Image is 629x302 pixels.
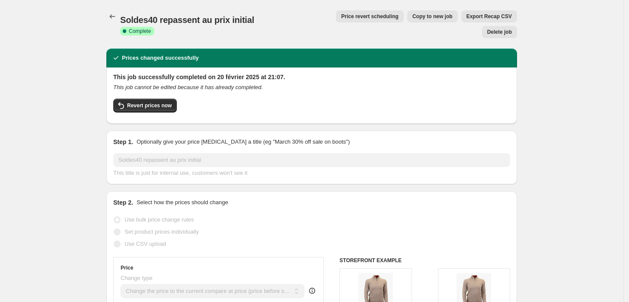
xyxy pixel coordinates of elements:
[125,216,194,223] span: Use bulk price change rules
[113,84,263,90] i: This job cannot be edited because it has already completed.
[339,257,510,264] h6: STOREFRONT EXAMPLE
[137,198,228,207] p: Select how the prices should change
[113,73,510,81] h2: This job successfully completed on 20 février 2025 at 21:07.
[113,138,133,146] h2: Step 1.
[113,153,510,167] input: 30% off holiday sale
[121,264,133,271] h3: Price
[106,10,118,22] button: Price change jobs
[341,13,399,20] span: Price revert scheduling
[121,275,153,281] span: Change type
[308,286,316,295] div: help
[113,99,177,112] button: Revert prices now
[127,102,172,109] span: Revert prices now
[137,138,350,146] p: Optionally give your price [MEDICAL_DATA] a title (eg "March 30% off sale on boots")
[129,28,151,35] span: Complete
[125,228,199,235] span: Set product prices individually
[120,15,254,25] span: Soldes40 repassent au prix initial
[336,10,404,22] button: Price revert scheduling
[407,10,458,22] button: Copy to new job
[122,54,199,62] h2: Prices changed successfully
[466,13,512,20] span: Export Recap CSV
[125,241,166,247] span: Use CSV upload
[113,170,247,176] span: This title is just for internal use, customers won't see it
[113,198,133,207] h2: Step 2.
[482,26,517,38] button: Delete job
[487,29,512,35] span: Delete job
[461,10,517,22] button: Export Recap CSV
[412,13,453,20] span: Copy to new job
